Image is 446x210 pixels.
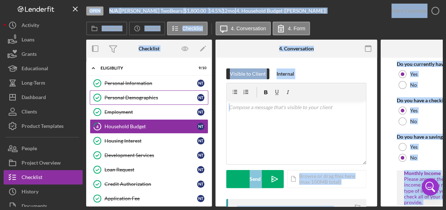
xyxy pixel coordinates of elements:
[104,109,197,115] div: Employment
[86,6,103,15] div: Open
[197,80,204,87] div: N T
[182,26,203,31] label: Checklist
[410,108,418,113] label: Yes
[391,4,426,18] div: Mark Complete
[22,76,45,92] div: Long-Term
[384,4,442,18] button: Mark Complete
[410,119,417,124] label: No
[194,66,206,70] div: 9 / 10
[144,26,160,31] label: Activity
[197,195,204,202] div: N T
[197,180,204,188] div: N T
[215,22,271,35] button: 4. Conversation
[22,90,46,106] div: Dashboard
[96,124,99,129] tspan: 4
[197,108,204,116] div: N T
[208,8,222,14] div: 14.5 %
[288,26,305,31] label: 4. Form
[104,95,197,100] div: Personal Demographics
[226,68,269,79] button: Visible to Client
[273,22,310,35] button: 4. Form
[4,47,83,61] button: Grants
[4,119,83,133] button: Product Templates
[104,181,197,187] div: Credit Authorization
[167,22,208,35] button: Checklist
[90,177,208,191] a: Credit AuthorizationNT
[22,170,42,186] div: Checklist
[250,170,261,188] div: Send
[104,138,197,144] div: Housing Interest
[90,191,208,206] a: Application FeeNT
[4,156,83,170] button: Project Overview
[4,76,83,90] button: Long-Term
[4,141,83,156] button: People
[4,61,83,76] button: Educational
[90,76,208,90] a: Personal InformationNT
[102,26,122,31] label: Overview
[231,26,266,31] label: 4. Conversation
[104,124,197,129] div: Household Budget
[222,8,235,14] div: 12 mo
[422,178,439,196] div: Open Intercom Messenger
[410,82,417,88] label: No
[22,184,38,201] div: History
[22,18,39,34] div: Activity
[104,196,197,201] div: Application Fee
[197,166,204,173] div: N T
[197,137,204,144] div: N T
[22,61,48,77] div: Educational
[90,90,208,105] a: Personal DemographicsNT
[139,46,159,52] div: Checklist
[197,94,204,101] div: N T
[4,170,83,184] button: Checklist
[279,46,314,52] div: 4. Conversation
[4,90,83,104] button: Dashboard
[4,104,83,119] button: Clients
[104,167,197,173] div: Loan Request
[277,68,294,79] div: Internal
[90,148,208,162] a: Development ServicesNT
[109,8,120,14] div: |
[90,105,208,119] a: EmploymentNT
[86,22,127,35] button: Overview
[90,119,208,134] a: 4Household BudgetNT
[184,8,208,14] div: $1,800.00
[4,32,83,47] button: Loans
[90,162,208,177] a: Loan RequestNT
[197,123,204,130] div: N T
[104,152,197,158] div: Development Services
[4,18,83,32] button: Activity
[410,71,418,77] label: Yes
[101,66,189,70] div: Eligiblity
[226,170,284,188] button: Send
[22,141,37,157] div: People
[129,22,165,35] button: Activity
[4,184,83,199] button: History
[120,8,184,14] div: [PERSON_NAME] TwoBears |
[22,104,37,121] div: Clients
[410,155,417,161] label: No
[22,32,34,49] div: Loans
[22,47,37,63] div: Grants
[109,8,118,14] b: N/A
[273,68,298,79] button: Internal
[230,68,266,79] div: Visible to Client
[90,134,208,148] a: Housing InterestNT
[22,119,64,135] div: Product Templates
[104,80,197,86] div: Personal Information
[197,152,204,159] div: N T
[22,156,61,172] div: Project Overview
[235,8,326,14] div: | 4. Household Budget ([PERSON_NAME])
[410,144,418,150] label: Yes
